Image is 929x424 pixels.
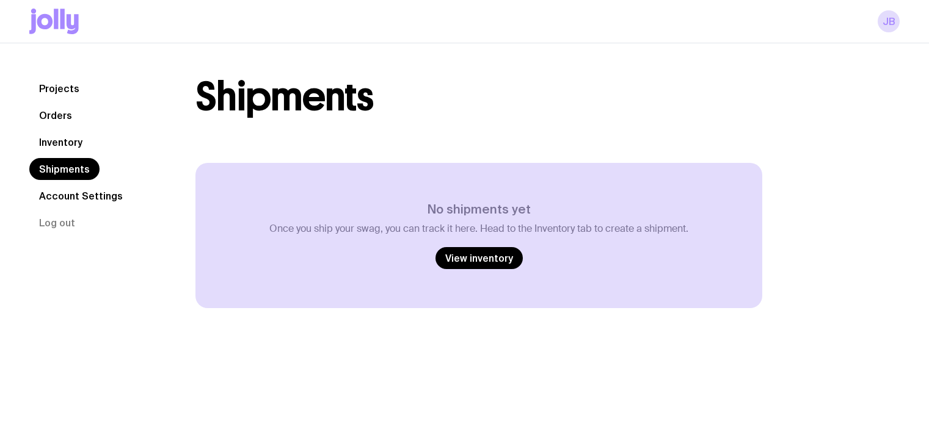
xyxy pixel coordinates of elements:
[195,77,373,117] h1: Shipments
[29,104,82,126] a: Orders
[29,185,133,207] a: Account Settings
[269,202,688,217] h3: No shipments yet
[29,158,100,180] a: Shipments
[29,212,85,234] button: Log out
[29,131,92,153] a: Inventory
[435,247,523,269] a: View inventory
[29,77,89,99] a: Projects
[878,10,900,32] a: JB
[269,223,688,235] p: Once you ship your swag, you can track it here. Head to the Inventory tab to create a shipment.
